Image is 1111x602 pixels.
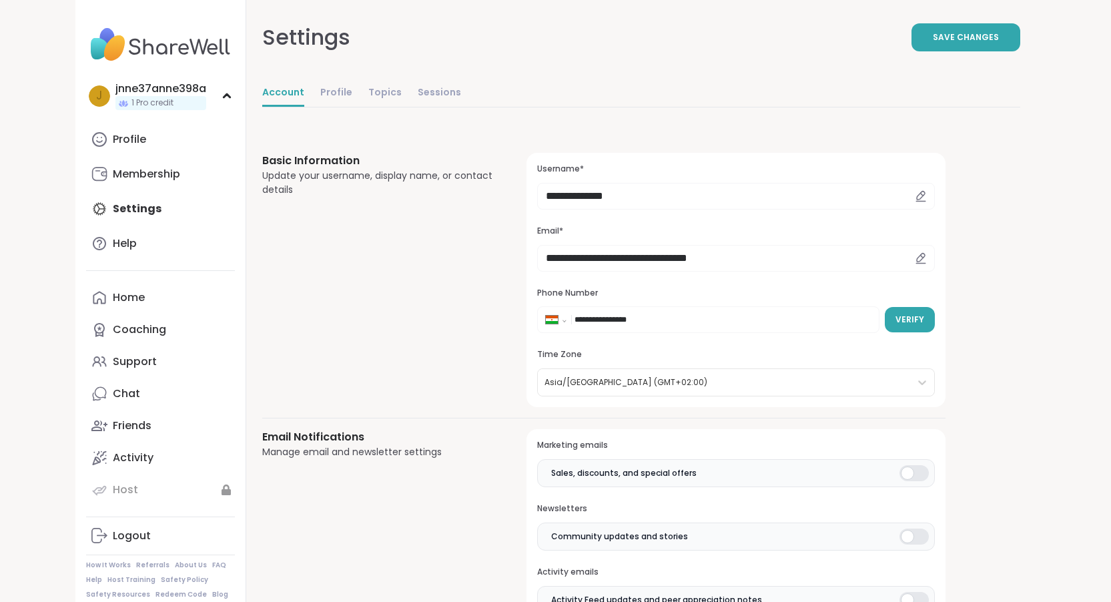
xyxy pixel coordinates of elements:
[113,290,145,305] div: Home
[175,561,207,570] a: About Us
[113,167,180,182] div: Membership
[262,429,495,445] h3: Email Notifications
[212,590,228,599] a: Blog
[86,346,235,378] a: Support
[885,307,935,332] button: Verify
[113,529,151,543] div: Logout
[418,80,461,107] a: Sessions
[537,567,934,578] h3: Activity emails
[86,520,235,552] a: Logout
[96,87,102,105] span: j
[86,314,235,346] a: Coaching
[537,288,934,299] h3: Phone Number
[113,322,166,337] div: Coaching
[537,226,934,237] h3: Email*
[320,80,352,107] a: Profile
[86,590,150,599] a: Safety Resources
[262,153,495,169] h3: Basic Information
[115,81,206,96] div: jnne37anne398a
[537,349,934,360] h3: Time Zone
[212,561,226,570] a: FAQ
[551,531,688,543] span: Community updates and stories
[911,23,1020,51] button: Save Changes
[86,228,235,260] a: Help
[86,123,235,156] a: Profile
[262,80,304,107] a: Account
[113,236,137,251] div: Help
[895,314,924,326] span: Verify
[537,164,934,175] h3: Username*
[86,410,235,442] a: Friends
[86,378,235,410] a: Chat
[262,169,495,197] div: Update your username, display name, or contact details
[113,450,153,465] div: Activity
[551,467,697,479] span: Sales, discounts, and special offers
[537,440,934,451] h3: Marketing emails
[86,442,235,474] a: Activity
[161,575,208,585] a: Safety Policy
[86,561,131,570] a: How It Works
[86,21,235,68] img: ShareWell Nav Logo
[262,445,495,459] div: Manage email and newsletter settings
[113,483,138,497] div: Host
[131,97,173,109] span: 1 Pro credit
[86,282,235,314] a: Home
[368,80,402,107] a: Topics
[107,575,155,585] a: Host Training
[136,561,169,570] a: Referrals
[86,474,235,506] a: Host
[113,418,151,433] div: Friends
[86,158,235,190] a: Membership
[86,575,102,585] a: Help
[113,354,157,369] div: Support
[113,132,146,147] div: Profile
[537,503,934,515] h3: Newsletters
[155,590,207,599] a: Redeem Code
[933,31,999,43] span: Save Changes
[113,386,140,401] div: Chat
[262,21,350,53] div: Settings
